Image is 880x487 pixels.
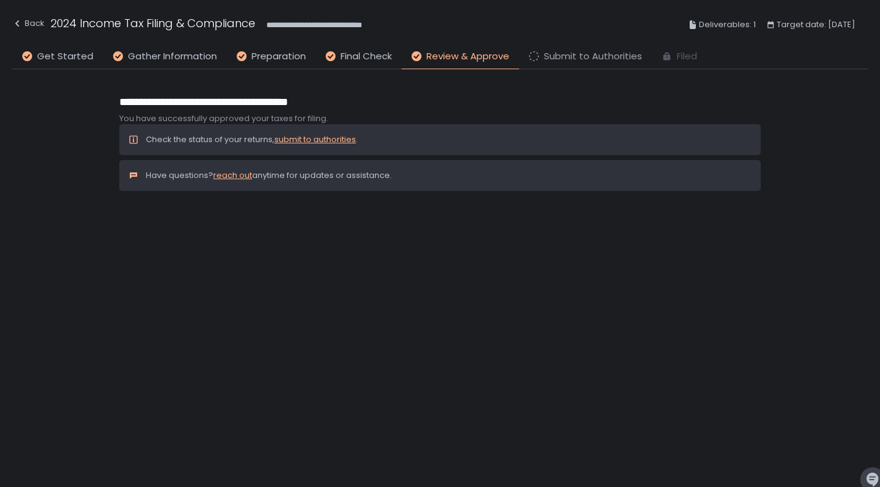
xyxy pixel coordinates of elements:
span: Deliverables: 1 [699,17,756,32]
span: Preparation [252,49,306,64]
span: Get Started [37,49,93,64]
a: reach out [213,169,252,181]
span: Gather Information [128,49,217,64]
span: Filed [677,49,697,64]
span: Submit to Authorities [544,49,642,64]
a: submit to authorities [274,133,356,145]
h1: 2024 Income Tax Filing & Compliance [51,15,255,32]
div: You have successfully approved your taxes for filing. [119,113,761,124]
span: Final Check [341,49,392,64]
button: Back [12,15,44,35]
p: Have questions? anytime for updates or assistance. [146,170,392,181]
p: Check the status of your returns, . [146,134,358,145]
span: Target date: [DATE] [777,17,855,32]
span: Review & Approve [426,49,509,64]
div: Back [12,16,44,31]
